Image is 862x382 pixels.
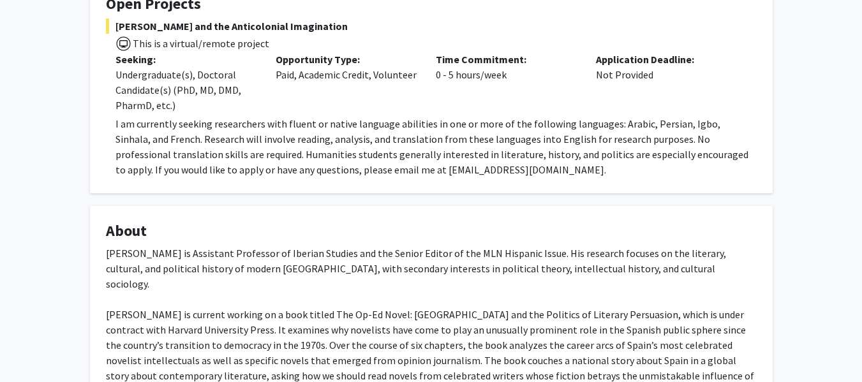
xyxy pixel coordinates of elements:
[426,52,586,113] div: 0 - 5 hours/week
[115,52,256,67] p: Seeking:
[115,67,256,113] div: Undergraduate(s), Doctoral Candidate(s) (PhD, MD, DMD, PharmD, etc.)
[596,52,737,67] p: Application Deadline:
[436,52,577,67] p: Time Commitment:
[276,52,417,67] p: Opportunity Type:
[586,52,747,113] div: Not Provided
[131,37,269,50] span: This is a virtual/remote project
[10,325,54,372] iframe: Chat
[106,18,757,34] span: [PERSON_NAME] and the Anticolonial Imagination
[266,52,426,113] div: Paid, Academic Credit, Volunteer
[106,222,757,240] h4: About
[115,116,757,177] p: I am currently seeking researchers with fluent or native language abilities in one or more of the...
